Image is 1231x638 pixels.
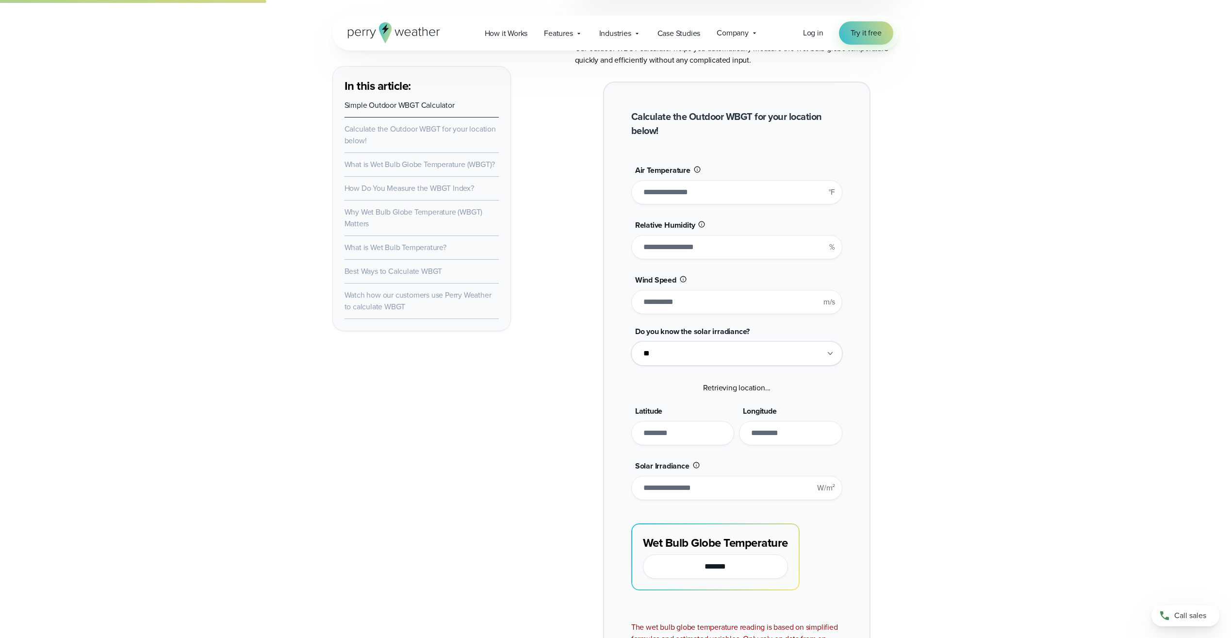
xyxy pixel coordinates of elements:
[717,27,749,39] span: Company
[485,28,528,39] span: How it Works
[345,78,499,94] h3: In this article:
[631,110,842,138] h2: Calculate the Outdoor WBGT for your location below!
[703,382,771,393] span: Retrieving location...
[345,289,492,312] a: Watch how our customers use Perry Weather to calculate WBGT
[1151,605,1219,626] a: Call sales
[345,123,496,146] a: Calculate the Outdoor WBGT for your location below!
[635,326,750,337] span: Do you know the solar irradiance?
[1174,610,1206,621] span: Call sales
[599,28,631,39] span: Industries
[657,28,701,39] span: Case Studies
[803,27,823,39] a: Log in
[575,43,899,66] p: Our outdoor WBGT calculator helps you automatically measure the wet bulb globe temperature quickl...
[803,27,823,38] span: Log in
[345,100,455,111] a: Simple Outdoor WBGT Calculator
[635,219,695,231] span: Relative Humidity
[345,242,446,253] a: What is Wet Bulb Temperature?
[635,274,676,285] span: Wind Speed
[345,206,483,229] a: Why Wet Bulb Globe Temperature (WBGT) Matters
[635,165,690,176] span: Air Temperature
[635,405,662,417] span: Latitude
[851,27,882,39] span: Try it free
[635,460,689,471] span: Solar Irradiance
[476,23,536,43] a: How it Works
[649,23,709,43] a: Case Studies
[743,405,776,417] span: Longitude
[345,159,495,170] a: What is Wet Bulb Globe Temperature (WBGT)?
[345,183,474,194] a: How Do You Measure the WBGT Index?
[839,21,893,45] a: Try it free
[345,266,443,277] a: Best Ways to Calculate WBGT
[544,28,573,39] span: Features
